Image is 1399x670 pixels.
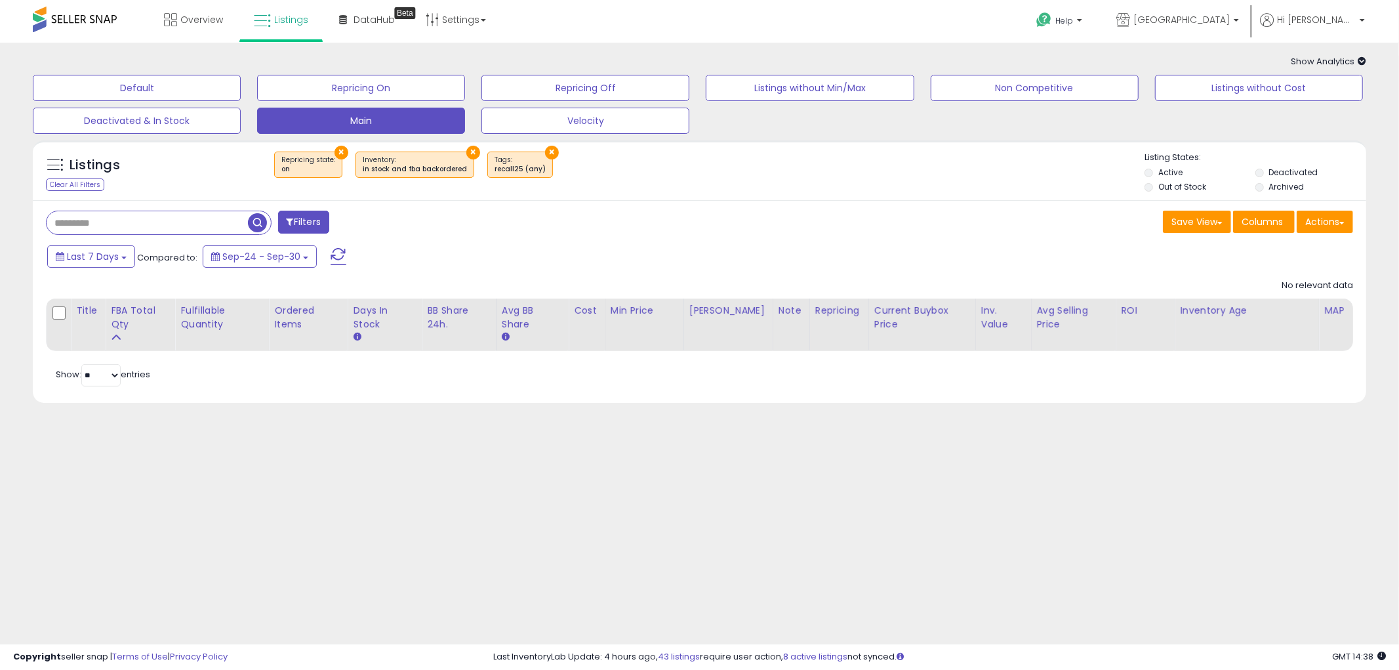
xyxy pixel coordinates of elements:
[363,155,467,175] span: Inventory :
[1233,211,1295,233] button: Columns
[1121,304,1169,318] div: ROI
[278,211,329,234] button: Filters
[706,75,914,101] button: Listings without Min/Max
[180,13,223,26] span: Overview
[281,155,335,175] span: Repricing state :
[1269,181,1305,192] label: Archived
[502,331,510,343] small: Avg BB Share.
[394,7,416,20] div: Tooltip anchor
[931,75,1139,101] button: Non Competitive
[56,368,150,381] span: Show: entries
[354,13,395,26] span: DataHub
[1133,13,1230,26] span: [GEOGRAPHIC_DATA]
[1145,152,1366,164] p: Listing States:
[222,250,300,263] span: Sep-24 - Sep-30
[33,75,241,101] button: Default
[1269,167,1318,178] label: Deactivated
[203,245,317,268] button: Sep-24 - Sep-30
[281,165,335,174] div: on
[353,331,361,343] small: Days In Stock.
[481,108,689,134] button: Velocity
[1163,211,1231,233] button: Save View
[363,165,467,174] div: in stock and fba backordered
[815,304,863,318] div: Repricing
[1158,167,1183,178] label: Active
[466,146,480,159] button: ×
[495,155,546,175] span: Tags :
[1026,2,1095,43] a: Help
[47,245,135,268] button: Last 7 Days
[257,75,465,101] button: Repricing On
[545,146,559,159] button: ×
[611,304,678,318] div: Min Price
[353,304,416,331] div: Days In Stock
[67,250,119,263] span: Last 7 Days
[33,108,241,134] button: Deactivated & In Stock
[70,156,120,175] h5: Listings
[689,304,767,318] div: [PERSON_NAME]
[1155,75,1363,101] button: Listings without Cost
[274,13,308,26] span: Listings
[137,251,197,264] span: Compared to:
[502,304,563,331] div: Avg BB Share
[1297,211,1353,233] button: Actions
[1260,13,1365,43] a: Hi [PERSON_NAME]
[274,304,342,331] div: Ordered Items
[874,304,970,331] div: Current Buybox Price
[495,165,546,174] div: recall25 (any)
[1242,215,1283,228] span: Columns
[427,304,491,331] div: BB Share 24h.
[111,304,169,331] div: FBA Total Qty
[1277,13,1356,26] span: Hi [PERSON_NAME]
[180,304,263,331] div: Fulfillable Quantity
[1055,15,1073,26] span: Help
[779,304,804,318] div: Note
[76,304,100,318] div: Title
[46,178,104,191] div: Clear All Filters
[1158,181,1206,192] label: Out of Stock
[481,75,689,101] button: Repricing Off
[1180,304,1313,318] div: Inventory Age
[335,146,348,159] button: ×
[1036,12,1052,28] i: Get Help
[1037,304,1110,331] div: Avg Selling Price
[981,304,1026,331] div: Inv. value
[1291,55,1366,68] span: Show Analytics
[257,108,465,134] button: Main
[1324,304,1347,318] div: MAP
[1282,280,1353,292] div: No relevant data
[574,304,599,318] div: Cost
